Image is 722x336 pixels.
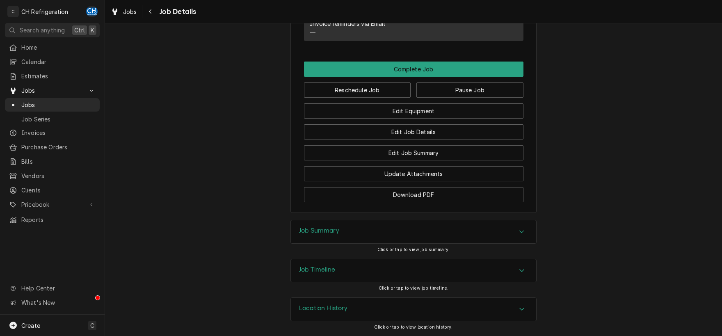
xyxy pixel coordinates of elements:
[5,140,100,154] a: Purchase Orders
[310,11,385,37] div: Reminders
[21,200,83,209] span: Pricebook
[144,5,157,18] button: Navigate back
[21,43,96,52] span: Home
[290,259,537,283] div: Job Timeline
[21,7,69,16] div: CH Refrigeration
[5,84,100,97] a: Go to Jobs
[5,98,100,112] a: Jobs
[107,5,140,18] a: Jobs
[5,126,100,139] a: Invoices
[304,124,523,139] button: Edit Job Details
[5,296,100,309] a: Go to What's New
[5,213,100,226] a: Reports
[304,181,523,202] div: Button Group Row
[310,19,385,28] div: Invoice reminders via Email
[5,23,100,37] button: Search anythingCtrlK
[5,69,100,83] a: Estimates
[5,169,100,183] a: Vendors
[304,82,411,98] button: Reschedule Job
[379,286,448,291] span: Click or tap to view job timeline.
[21,143,96,151] span: Purchase Orders
[304,62,523,77] button: Complete Job
[304,77,523,98] div: Button Group Row
[21,298,95,307] span: What's New
[21,101,96,109] span: Jobs
[290,297,537,321] div: Location History
[20,26,65,34] span: Search anything
[5,281,100,295] a: Go to Help Center
[21,72,96,80] span: Estimates
[299,266,335,274] h3: Job Timeline
[291,220,536,243] div: Accordion Header
[21,128,96,137] span: Invoices
[74,26,85,34] span: Ctrl
[21,186,96,194] span: Clients
[86,6,98,17] div: CH
[5,55,100,69] a: Calendar
[21,86,83,95] span: Jobs
[91,26,94,34] span: K
[21,115,96,123] span: Job Series
[21,215,96,224] span: Reports
[304,187,523,202] button: Download PDF
[123,7,137,16] span: Jobs
[291,298,536,321] div: Accordion Header
[310,28,315,37] div: —
[374,325,452,330] span: Click or tap to view location history.
[21,157,96,166] span: Bills
[5,112,100,126] a: Job Series
[291,259,536,282] button: Accordion Details Expand Trigger
[86,6,98,17] div: Chris Hiraga's Avatar
[416,82,523,98] button: Pause Job
[5,183,100,197] a: Clients
[291,298,536,321] button: Accordion Details Expand Trigger
[90,321,94,330] span: C
[5,41,100,54] a: Home
[304,98,523,119] div: Button Group Row
[304,145,523,160] button: Edit Job Summary
[304,166,523,181] button: Update Attachments
[157,6,196,17] span: Job Details
[21,284,95,293] span: Help Center
[5,198,100,211] a: Go to Pricebook
[21,322,40,329] span: Create
[304,62,523,202] div: Button Group
[7,6,19,17] div: C
[299,304,348,312] h3: Location History
[291,220,536,243] button: Accordion Details Expand Trigger
[304,139,523,160] div: Button Group Row
[21,171,96,180] span: Vendors
[377,247,450,252] span: Click or tap to view job summary.
[304,160,523,181] div: Button Group Row
[21,57,96,66] span: Calendar
[304,62,523,77] div: Button Group Row
[304,119,523,139] div: Button Group Row
[291,259,536,282] div: Accordion Header
[5,155,100,168] a: Bills
[290,220,537,244] div: Job Summary
[299,227,339,235] h3: Job Summary
[304,103,523,119] button: Edit Equipment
